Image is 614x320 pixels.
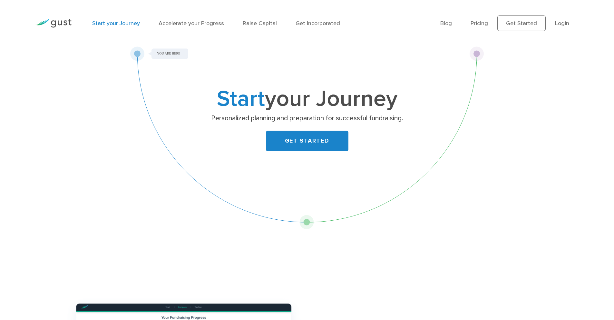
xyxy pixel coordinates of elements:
[243,20,277,27] a: Raise Capital
[217,85,265,112] span: Start
[296,20,340,27] a: Get Incorporated
[555,20,569,27] a: Login
[497,15,546,31] a: Get Started
[440,20,452,27] a: Blog
[266,131,348,151] a: GET STARTED
[471,20,488,27] a: Pricing
[182,114,432,123] p: Personalized planning and preparation for successful fundraising.
[159,20,224,27] a: Accelerate your Progress
[92,20,140,27] a: Start your Journey
[180,89,434,109] h1: your Journey
[35,19,72,28] img: Gust Logo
